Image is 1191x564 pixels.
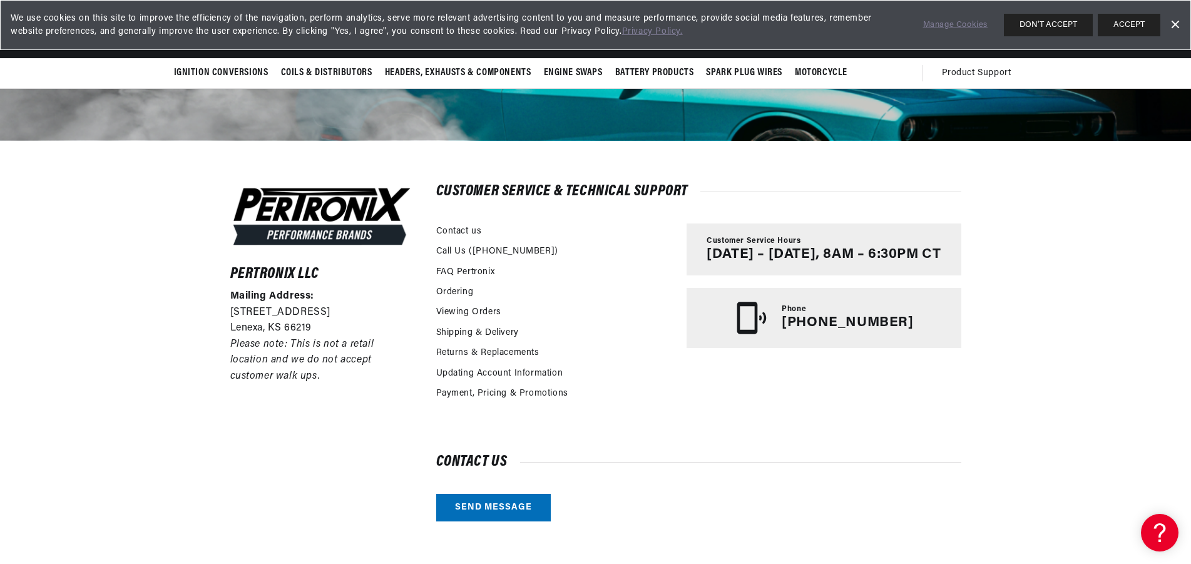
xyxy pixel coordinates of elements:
span: Product Support [942,66,1011,80]
span: Headers, Exhausts & Components [385,66,531,79]
summary: Motorcycle [789,58,854,88]
h2: Contact us [436,456,961,468]
span: Ignition Conversions [174,66,268,79]
a: Phone [PHONE_NUMBER] [687,288,961,348]
summary: Battery Products [609,58,700,88]
a: FAQ Pertronix [436,265,495,279]
a: Contact us [436,225,482,238]
span: Spark Plug Wires [706,66,782,79]
a: Privacy Policy. [622,27,683,36]
a: Call Us ([PHONE_NUMBER]) [436,245,558,259]
a: Dismiss Banner [1165,16,1184,34]
span: Coils & Distributors [281,66,372,79]
h6: Pertronix LLC [230,268,413,280]
p: Lenexa, KS 66219 [230,320,413,337]
span: Customer Service Hours [707,236,800,247]
p: [PHONE_NUMBER] [782,315,913,331]
a: Shipping & Delivery [436,326,519,340]
summary: Coils & Distributors [275,58,379,88]
a: Manage Cookies [923,19,988,32]
h2: Customer Service & Technical Support [436,185,961,198]
span: Phone [782,304,806,315]
button: ACCEPT [1098,14,1160,36]
button: DON'T ACCEPT [1004,14,1093,36]
strong: Mailing Address: [230,291,315,301]
a: Send message [436,494,551,522]
a: Updating Account Information [436,367,563,381]
span: We use cookies on this site to improve the efficiency of the navigation, perform analytics, serve... [11,12,906,38]
summary: Product Support [942,58,1018,88]
summary: Engine Swaps [538,58,609,88]
a: Ordering [436,285,474,299]
em: Please note: This is not a retail location and we do not accept customer walk ups. [230,339,374,381]
span: Motorcycle [795,66,847,79]
summary: Headers, Exhausts & Components [379,58,538,88]
p: [STREET_ADDRESS] [230,305,413,321]
a: Returns & Replacements [436,346,539,360]
summary: Spark Plug Wires [700,58,789,88]
p: [DATE] – [DATE], 8AM – 6:30PM CT [707,247,941,263]
a: Payment, Pricing & Promotions [436,387,568,401]
a: Viewing Orders [436,305,501,319]
span: Engine Swaps [544,66,603,79]
summary: Ignition Conversions [174,58,275,88]
span: Battery Products [615,66,694,79]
